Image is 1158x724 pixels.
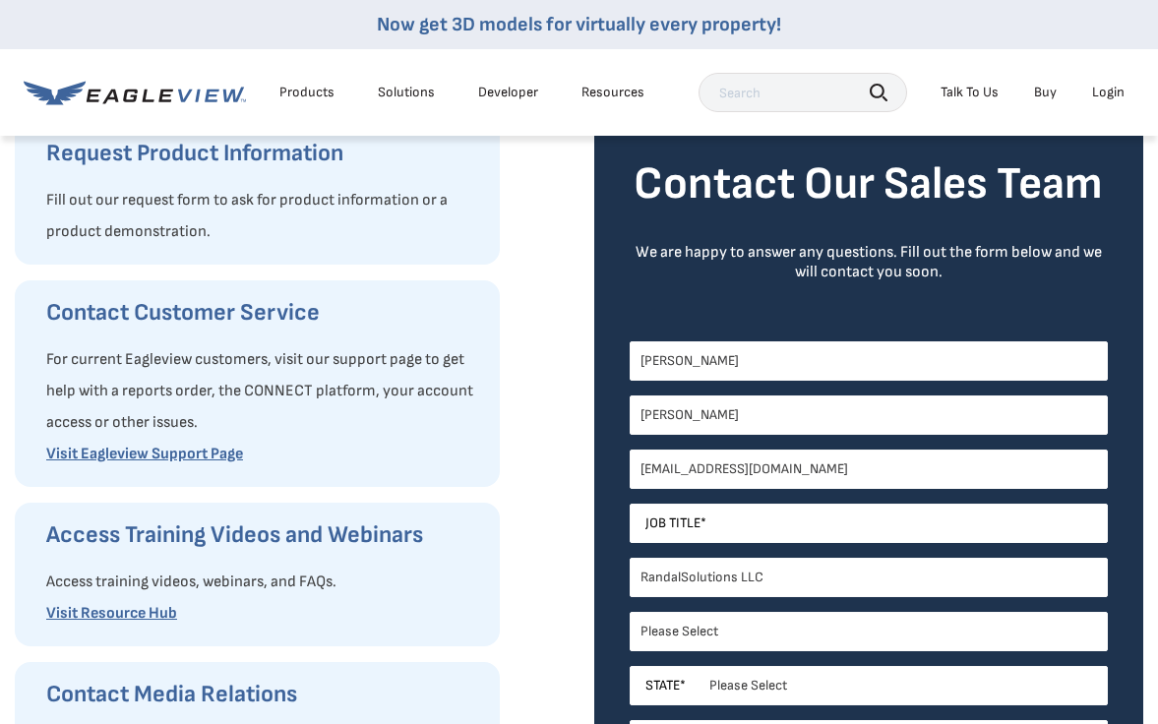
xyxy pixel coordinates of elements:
[46,445,243,463] a: Visit Eagleview Support Page
[630,243,1109,282] div: We are happy to answer any questions. Fill out the form below and we will contact you soon.
[46,604,177,623] a: Visit Resource Hub
[46,519,480,551] h3: Access Training Videos and Webinars
[581,84,644,101] div: Resources
[377,13,781,36] a: Now get 3D models for virtually every property!
[478,84,538,101] a: Developer
[941,84,999,101] div: Talk To Us
[46,344,480,439] p: For current Eagleview customers, visit our support page to get help with a reports order, the CON...
[46,297,480,329] h3: Contact Customer Service
[46,567,480,598] p: Access training videos, webinars, and FAQs.
[46,138,480,169] h3: Request Product Information
[378,84,435,101] div: Solutions
[1034,84,1057,101] a: Buy
[634,157,1103,211] strong: Contact Our Sales Team
[46,185,480,248] p: Fill out our request form to ask for product information or a product demonstration.
[46,679,480,710] h3: Contact Media Relations
[1092,84,1125,101] div: Login
[279,84,335,101] div: Products
[699,73,907,112] input: Search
